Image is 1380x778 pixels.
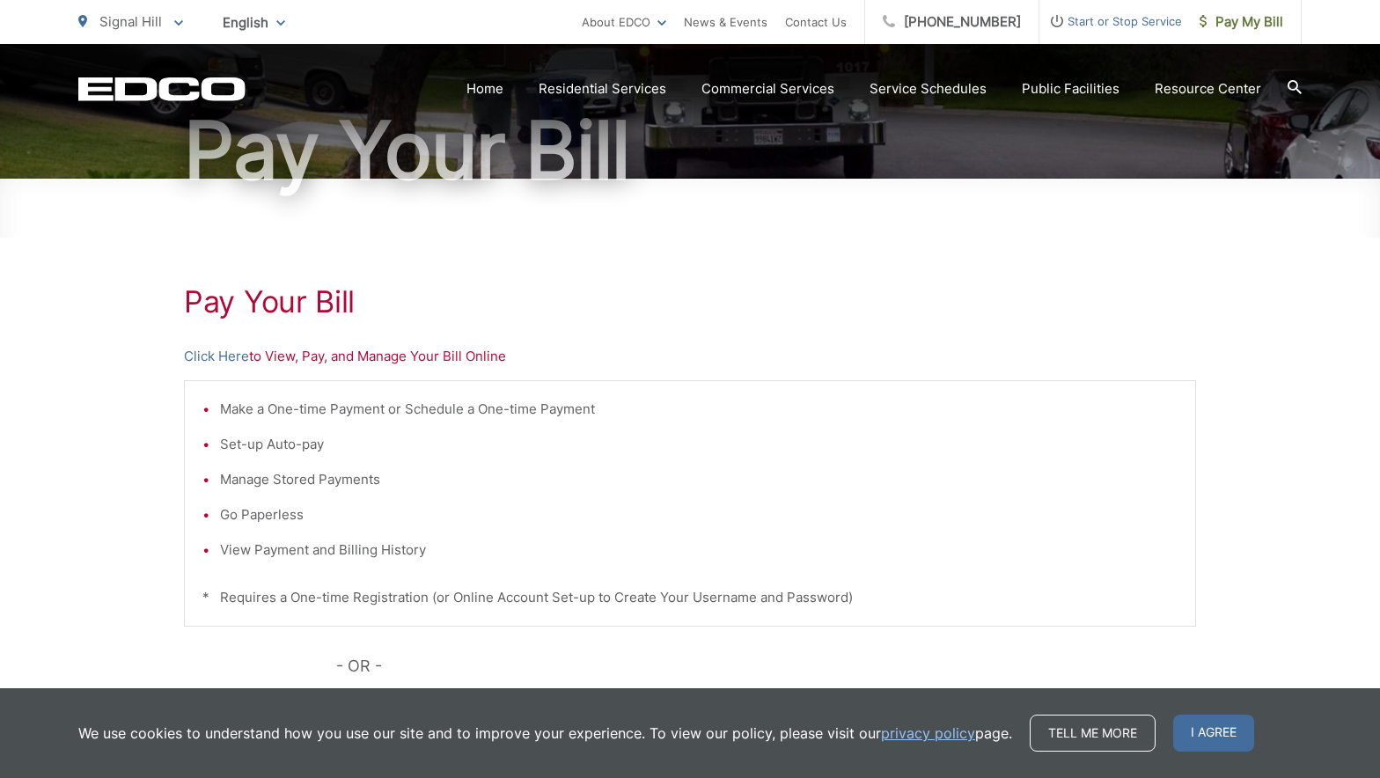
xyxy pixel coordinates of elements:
span: Pay My Bill [1200,11,1283,33]
a: Contact Us [785,11,847,33]
a: Home [466,78,503,99]
a: Resource Center [1155,78,1261,99]
p: to View, Pay, and Manage Your Bill Online [184,346,1196,367]
a: About EDCO [582,11,666,33]
li: Go Paperless [220,504,1178,525]
p: We use cookies to understand how you use our site and to improve your experience. To view our pol... [78,723,1012,744]
a: Tell me more [1030,715,1156,752]
a: Residential Services [539,78,666,99]
a: privacy policy [881,723,975,744]
h1: Pay Your Bill [78,106,1302,194]
li: Make a One-time Payment or Schedule a One-time Payment [220,399,1178,420]
span: I agree [1173,715,1254,752]
span: Signal Hill [99,13,162,30]
a: Public Facilities [1022,78,1119,99]
a: Click Here [184,346,249,367]
li: Manage Stored Payments [220,469,1178,490]
li: View Payment and Billing History [220,539,1178,561]
span: English [209,7,298,38]
p: * Requires a One-time Registration (or Online Account Set-up to Create Your Username and Password) [202,587,1178,608]
a: EDCD logo. Return to the homepage. [78,77,246,101]
p: - OR - [336,653,1197,679]
a: News & Events [684,11,767,33]
a: Service Schedules [870,78,987,99]
h1: Pay Your Bill [184,284,1196,319]
a: Commercial Services [701,78,834,99]
li: Set-up Auto-pay [220,434,1178,455]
